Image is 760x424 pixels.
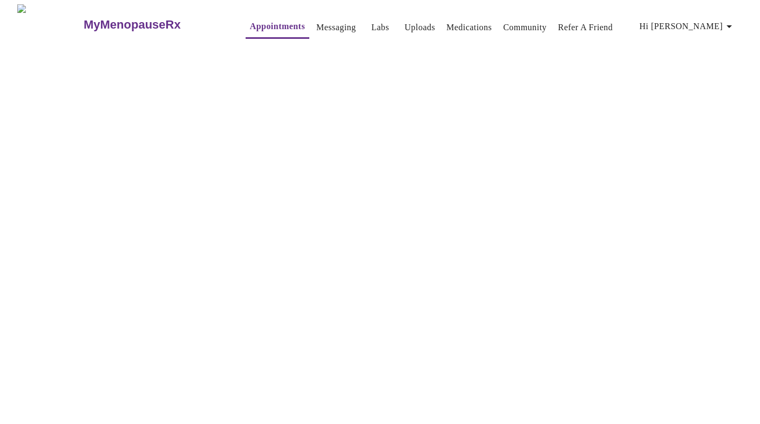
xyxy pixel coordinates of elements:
button: Labs [363,17,398,38]
button: Appointments [246,16,309,39]
img: MyMenopauseRx Logo [17,4,82,45]
a: Appointments [250,19,305,34]
button: Medications [442,17,496,38]
button: Hi [PERSON_NAME] [635,16,740,37]
a: Refer a Friend [558,20,613,35]
button: Refer a Friend [554,17,617,38]
a: Medications [446,20,492,35]
a: MyMenopauseRx [82,6,223,44]
button: Uploads [401,17,440,38]
a: Labs [371,20,389,35]
span: Hi [PERSON_NAME] [640,19,736,34]
a: Messaging [316,20,356,35]
h3: MyMenopauseRx [84,18,181,32]
a: Uploads [405,20,436,35]
a: Community [503,20,547,35]
button: Messaging [312,17,360,38]
button: Community [499,17,551,38]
